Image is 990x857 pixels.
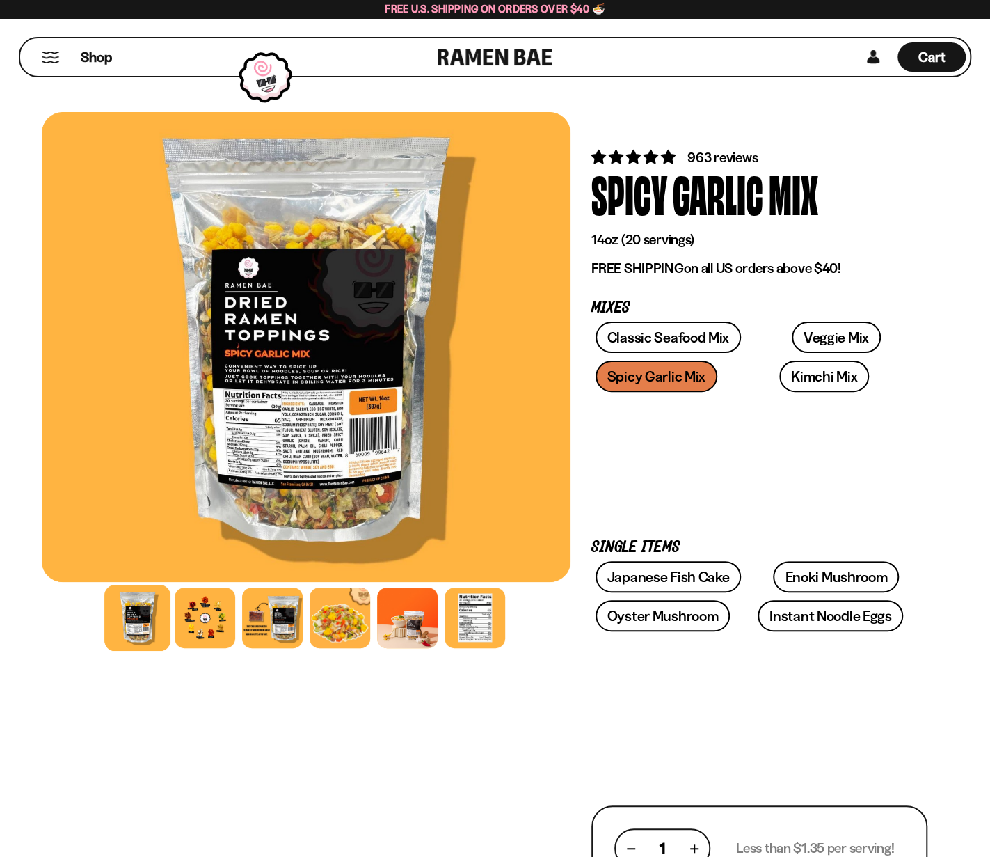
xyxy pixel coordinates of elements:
a: Kimchi Mix [779,361,869,392]
a: Instant Noodle Eggs [758,600,903,631]
span: 4.75 stars [591,148,678,166]
a: Shop [81,42,112,72]
a: Enoki Mushroom [773,561,899,592]
a: Oyster Mushroom [596,600,730,631]
div: Spicy [591,167,667,219]
p: 14oz (20 servings) [591,231,927,249]
div: Garlic [673,167,763,219]
span: 963 reviews [687,149,758,166]
div: Mix [769,167,818,219]
a: Veggie Mix [792,322,881,353]
a: Japanese Fish Cake [596,561,742,592]
p: Mixes [591,301,927,315]
a: Classic Seafood Mix [596,322,741,353]
span: Shop [81,48,112,67]
p: Less than $1.35 per serving! [736,840,894,857]
button: Mobile Menu Trigger [41,52,60,63]
strong: FREE SHIPPING [591,260,683,276]
span: Free U.S. Shipping on Orders over $40 🍜 [385,2,605,15]
p: Single Items [591,541,927,554]
p: on all US orders above $40! [591,260,927,277]
span: Cart [918,49,945,65]
div: Cart [897,38,966,76]
span: 1 [660,840,665,857]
